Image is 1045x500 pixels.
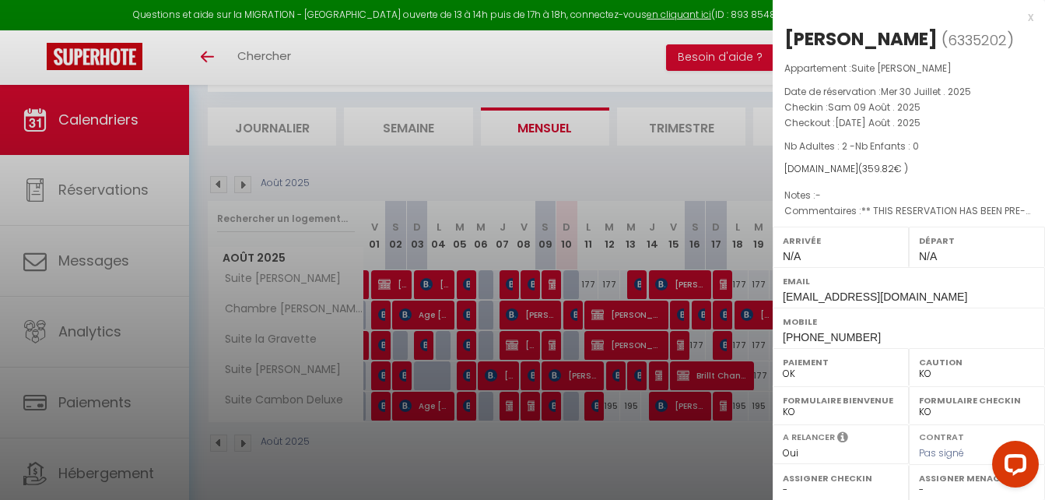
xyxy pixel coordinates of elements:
[783,354,899,370] label: Paiement
[919,446,964,460] span: Pas signé
[942,29,1014,51] span: ( )
[862,162,894,175] span: 359.82
[828,100,921,114] span: Sam 09 Août . 2025
[851,62,952,75] span: Suite [PERSON_NAME]
[837,431,848,448] i: Sélectionner OUI si vous souhaiter envoyer les séquences de messages post-checkout
[783,393,899,408] label: Formulaire Bienvenue
[783,233,899,248] label: Arrivée
[919,393,1035,408] label: Formulaire Checkin
[919,250,937,262] span: N/A
[784,188,1033,203] p: Notes :
[784,203,1033,219] p: Commentaires :
[858,162,908,175] span: ( € )
[784,100,1033,115] p: Checkin :
[784,26,938,51] div: [PERSON_NAME]
[784,139,919,153] span: Nb Adultes : 2 -
[980,435,1045,500] iframe: LiveChat chat widget
[855,139,919,153] span: Nb Enfants : 0
[919,233,1035,248] label: Départ
[783,250,801,262] span: N/A
[784,115,1033,131] p: Checkout :
[948,30,1007,50] span: 6335202
[784,162,1033,177] div: [DOMAIN_NAME]
[919,354,1035,370] label: Caution
[919,431,964,441] label: Contrat
[919,470,1035,486] label: Assigner Menage
[783,314,1035,329] label: Mobile
[784,84,1033,100] p: Date de réservation :
[783,273,1035,289] label: Email
[815,188,821,202] span: -
[881,85,971,98] span: Mer 30 Juillet . 2025
[835,116,921,129] span: [DATE] Août . 2025
[783,431,835,444] label: A relancer
[783,290,967,303] span: [EMAIL_ADDRESS][DOMAIN_NAME]
[783,470,899,486] label: Assigner Checkin
[784,61,1033,76] p: Appartement :
[783,331,881,343] span: [PHONE_NUMBER]
[773,8,1033,26] div: x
